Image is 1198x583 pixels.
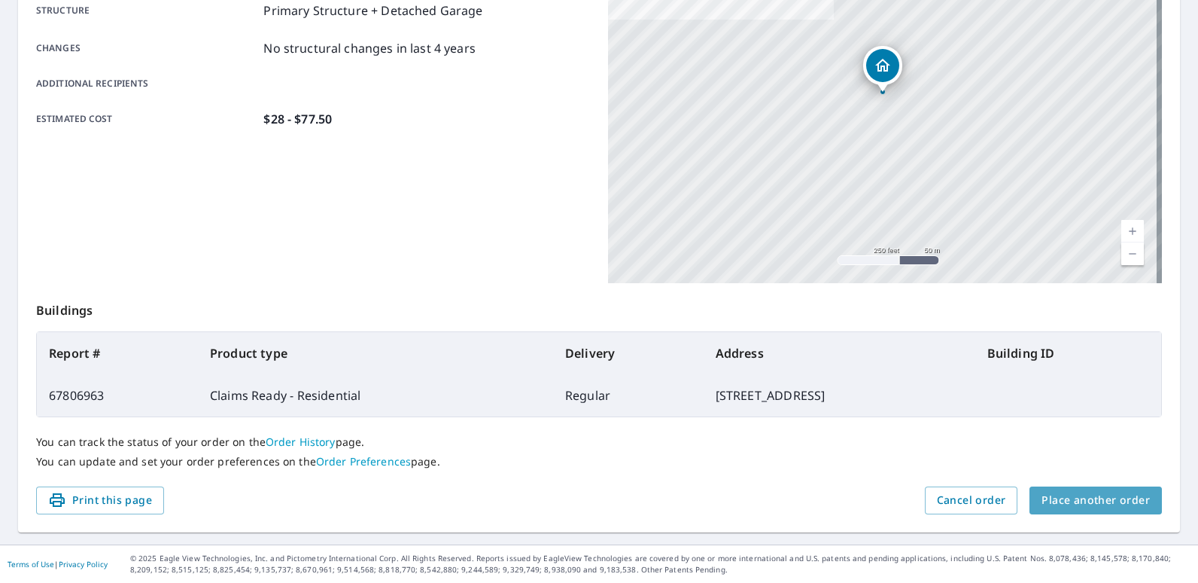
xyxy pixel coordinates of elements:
p: Structure [36,2,257,20]
button: Print this page [36,487,164,514]
td: [STREET_ADDRESS] [704,374,975,417]
a: Order Preferences [316,454,411,469]
a: Current Level 17, Zoom In [1121,220,1144,243]
p: You can update and set your order preferences on the page. [36,455,1162,469]
a: Current Level 17, Zoom Out [1121,243,1144,265]
a: Privacy Policy [59,559,108,569]
p: No structural changes in last 4 years [263,39,476,57]
p: Changes [36,39,257,57]
a: Terms of Use [8,559,54,569]
div: Dropped pin, building 1, Residential property, 1900 W University Ave Wichita, KS 67213 [863,46,902,93]
td: Regular [553,374,704,417]
p: Buildings [36,283,1162,331]
th: Address [704,332,975,374]
td: 67806963 [37,374,198,417]
th: Building ID [975,332,1162,374]
p: Estimated cost [36,110,257,128]
p: Additional recipients [36,77,257,90]
button: Place another order [1029,487,1162,514]
p: You can track the status of your order on the page. [36,435,1162,449]
th: Report # [37,332,198,374]
p: $28 - $77.50 [263,110,332,128]
a: Order History [266,435,336,449]
span: Cancel order [937,491,1006,510]
th: Delivery [553,332,704,374]
td: Claims Ready - Residential [198,374,553,417]
p: © 2025 Eagle View Technologies, Inc. and Pictometry International Corp. All Rights Reserved. Repo... [130,553,1190,575]
p: | [8,560,108,569]
span: Print this page [48,491,152,510]
button: Cancel order [925,487,1018,514]
p: Primary Structure + Detached Garage [263,2,482,20]
span: Place another order [1041,491,1150,510]
th: Product type [198,332,553,374]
